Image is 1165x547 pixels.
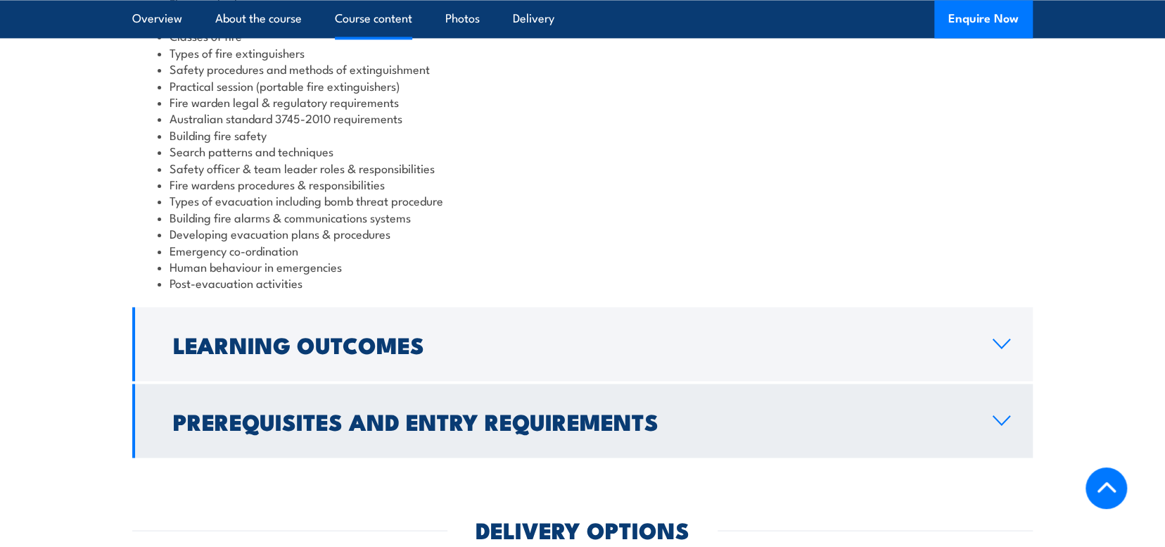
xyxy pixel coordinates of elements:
a: Prerequisites and Entry Requirements [132,384,1033,458]
li: Building fire alarms & communications systems [158,209,1007,225]
h2: Prerequisites and Entry Requirements [173,410,970,430]
li: Post-evacuation activities [158,275,1007,291]
li: Search patterns and techniques [158,143,1007,159]
h2: DELIVERY OPTIONS [476,519,689,539]
li: Fire warden legal & regulatory requirements [158,94,1007,110]
li: Safety procedures and methods of extinguishment [158,61,1007,77]
h2: Learning Outcomes [173,334,970,353]
li: Practical session (portable fire extinguishers) [158,77,1007,94]
li: Safety officer & team leader roles & responsibilities [158,160,1007,176]
li: Types of fire extinguishers [158,44,1007,61]
li: Emergency co-ordination [158,242,1007,258]
li: Developing evacuation plans & procedures [158,225,1007,241]
li: Fire wardens procedures & responsibilities [158,176,1007,192]
li: Building fire safety [158,127,1007,143]
a: Learning Outcomes [132,307,1033,381]
li: Types of evacuation including bomb threat procedure [158,192,1007,208]
li: Australian standard 3745-2010 requirements [158,110,1007,126]
li: Human behaviour in emergencies [158,258,1007,275]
